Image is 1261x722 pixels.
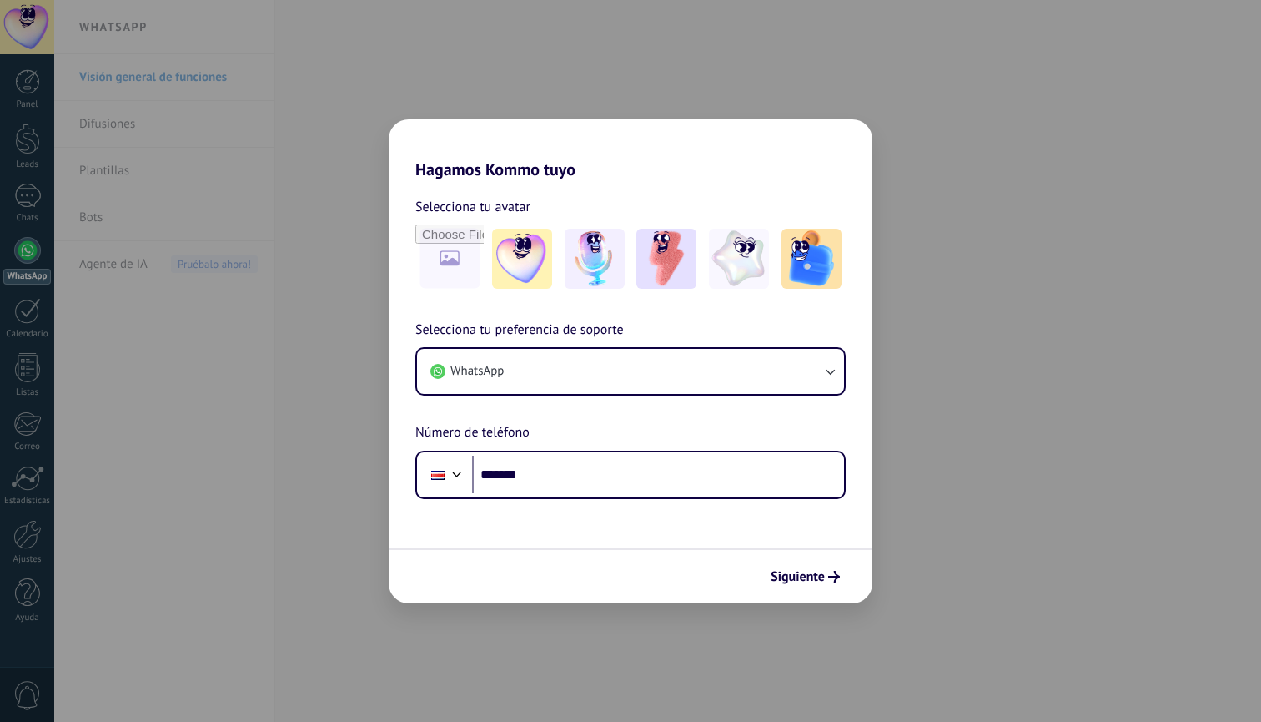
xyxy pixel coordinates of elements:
img: -2.jpeg [565,229,625,289]
div: Costa Rica: + 506 [422,457,454,492]
img: -1.jpeg [492,229,552,289]
span: Siguiente [771,571,825,583]
span: Número de teléfono [415,422,530,444]
span: Selecciona tu avatar [415,196,530,218]
button: WhatsApp [417,349,844,394]
img: -5.jpeg [781,229,842,289]
span: WhatsApp [450,363,504,380]
img: -3.jpeg [636,229,696,289]
button: Siguiente [763,563,847,591]
img: -4.jpeg [709,229,769,289]
h2: Hagamos Kommo tuyo [389,119,872,179]
span: Selecciona tu preferencia de soporte [415,320,624,341]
